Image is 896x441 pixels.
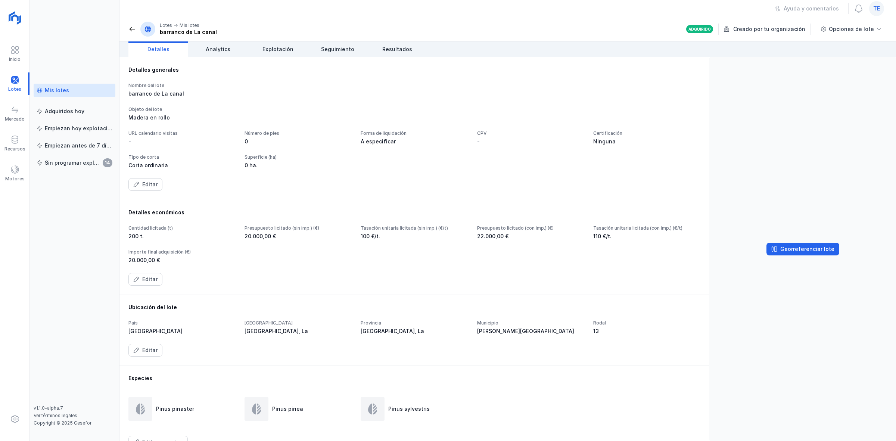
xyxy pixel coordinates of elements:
div: CPV [477,130,584,136]
div: Recursos [4,146,25,152]
div: [GEOGRAPHIC_DATA] [128,327,236,335]
div: Corta ordinaria [128,162,236,169]
div: Adquirido [688,27,711,32]
div: Forma de liquidación [361,130,468,136]
div: - [128,138,131,145]
div: Editar [142,181,158,188]
div: Sin programar explotación [45,159,100,167]
div: 200 t. [128,233,236,240]
div: Copyright © 2025 Cesefor [34,420,115,426]
div: barranco de La canal [128,90,236,97]
div: Objeto del lote [128,106,700,112]
a: Resultados [367,41,427,57]
div: Adquiridos hoy [45,108,84,115]
div: Especies [128,375,700,382]
div: - [477,138,480,145]
a: Empiezan antes de 7 días [34,139,115,152]
span: Analytics [206,46,230,53]
div: barranco de La canal [160,28,217,36]
a: Adquiridos hoy [34,105,115,118]
div: Mis lotes [180,22,199,28]
div: Ubicación del lote [128,304,700,311]
div: 20.000,00 € [128,257,236,264]
div: Madera en rollo [128,114,700,121]
div: 13 [593,327,700,335]
img: logoRight.svg [6,9,24,27]
div: Empiezan hoy explotación [45,125,112,132]
div: v1.1.0-alpha.7 [34,405,115,411]
div: Georreferenciar lote [780,245,834,253]
button: Editar [128,273,162,286]
div: Tipo de corta [128,154,236,160]
div: Pinus sylvestris [388,405,430,413]
div: Nombre del lote [128,83,236,88]
div: URL calendario visitas [128,130,236,136]
button: Editar [128,344,162,357]
div: Provincia [361,320,468,326]
button: Ayuda y comentarios [770,2,844,15]
div: 0 [245,138,352,145]
a: Empiezan hoy explotación [34,122,115,135]
div: Municipio [477,320,584,326]
div: 100 €/t. [361,233,468,240]
a: Analytics [188,41,248,57]
div: Lotes [160,22,172,28]
div: Importe final adquisición (€) [128,249,236,255]
a: Detalles [128,41,188,57]
div: [GEOGRAPHIC_DATA], La [245,327,352,335]
div: Ninguna [593,138,700,145]
div: [PERSON_NAME][GEOGRAPHIC_DATA] [477,327,584,335]
span: Seguimiento [321,46,354,53]
div: Creado por tu organización [724,24,812,35]
div: Superficie (ha) [245,154,352,160]
a: Ver términos legales [34,413,77,418]
a: Seguimiento [308,41,367,57]
div: Presupuesto licitado (sin imp.) (€) [245,225,352,231]
div: 110 €/t. [593,233,700,240]
div: Pinus pinea [272,405,303,413]
div: Cantidad licitada (t) [128,225,236,231]
div: Rodal [593,320,700,326]
div: Editar [142,347,158,354]
div: Pinus pinaster [156,405,194,413]
div: Detalles generales [128,66,700,74]
div: 20.000,00 € [245,233,352,240]
div: Tasación unitaria licitada (sin imp.) (€/t) [361,225,468,231]
div: Detalles económicos [128,209,700,216]
span: 14 [103,158,112,167]
button: Editar [128,178,162,191]
div: [GEOGRAPHIC_DATA], La [361,327,468,335]
span: Detalles [147,46,169,53]
a: Explotación [248,41,308,57]
span: Resultados [382,46,412,53]
div: Certificación [593,130,700,136]
div: Presupuesto licitado (con imp.) (€) [477,225,584,231]
div: Tasación unitaria licitada (con imp.) (€/t) [593,225,700,231]
span: Explotación [262,46,293,53]
div: Inicio [9,56,21,62]
div: Número de pies [245,130,352,136]
div: 0 ha. [245,162,352,169]
div: Ayuda y comentarios [784,5,839,12]
a: Mis lotes [34,84,115,97]
div: Opciones de lote [829,25,874,33]
div: Mis lotes [45,87,69,94]
span: te [873,5,880,12]
button: Georreferenciar lote [766,243,839,255]
div: Motores [5,176,25,182]
div: 22.000,00 € [477,233,584,240]
div: Mercado [5,116,25,122]
div: Empiezan antes de 7 días [45,142,112,149]
div: A especificar [361,138,468,145]
div: Editar [142,276,158,283]
div: [GEOGRAPHIC_DATA] [245,320,352,326]
div: País [128,320,236,326]
a: Sin programar explotación14 [34,156,115,170]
